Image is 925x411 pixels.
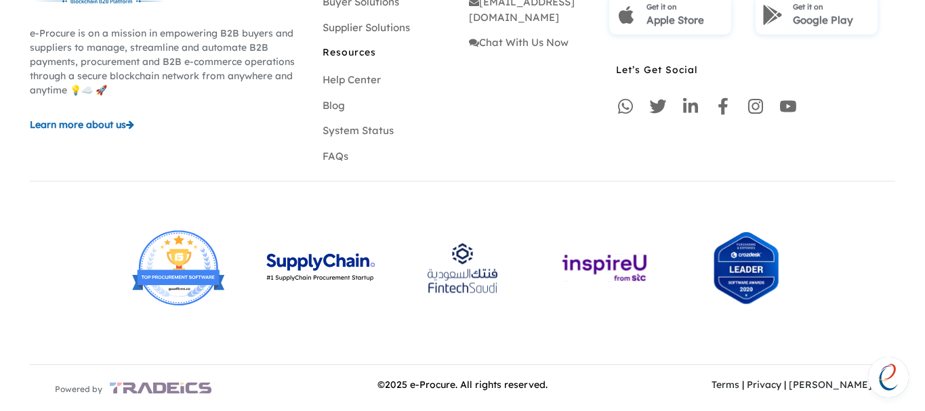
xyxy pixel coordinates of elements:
div: Resources [323,45,455,52]
p: Google Play [793,13,871,28]
a: Chat With Us Now [469,36,569,49]
a: System Status [323,124,394,137]
a: FAQs [323,150,348,163]
a: Blog [323,99,345,112]
a: Terms [712,378,739,391]
p: e-Procure is on a mission in empowering B2B buyers and suppliers to manage, streamline and automa... [30,26,309,98]
p: | | [689,378,895,392]
p: Apple Store [646,13,724,28]
span: © 2025 e-Procure. All rights reserved. [377,378,548,391]
span: Learn more about us [30,118,126,131]
div: Let’s Get Social [616,63,895,70]
a: [PERSON_NAME] [789,378,872,391]
a: Help Center [323,73,381,86]
a: Supplier Solutions [323,21,410,34]
div: Open chat [868,357,909,397]
img: powered-logo [110,375,211,401]
a: Privacy [747,378,781,391]
a: Learn more about us [30,118,309,132]
span: Powered by [55,383,102,395]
